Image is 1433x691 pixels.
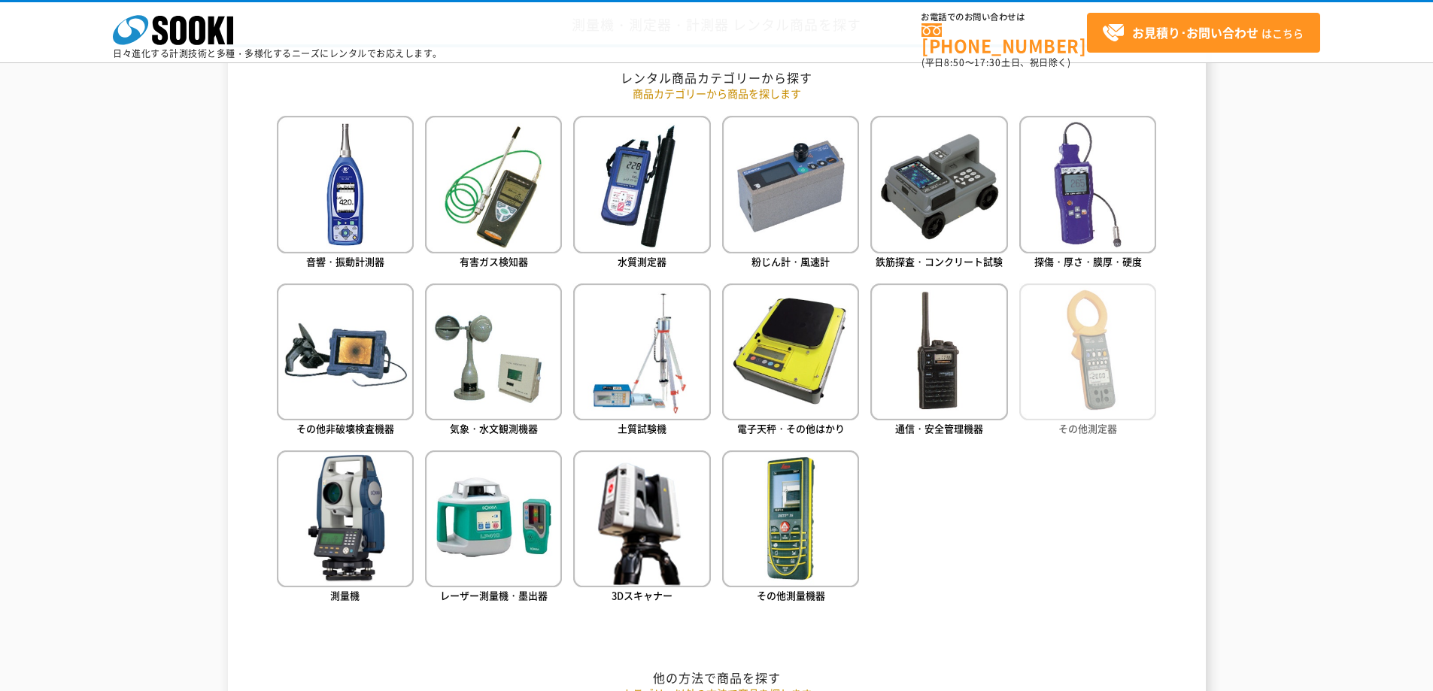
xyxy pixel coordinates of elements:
span: 通信・安全管理機器 [895,421,983,435]
img: 粉じん計・風速計 [722,116,859,253]
img: 気象・水文観測機器 [425,283,562,420]
a: 鉄筋探査・コンクリート試験 [870,116,1007,271]
strong: お見積り･お問い合わせ [1132,23,1258,41]
span: 粉じん計・風速計 [751,254,830,268]
img: 通信・安全管理機器 [870,283,1007,420]
span: はこちら [1102,22,1304,44]
span: 3Dスキャナー [612,588,672,602]
span: 測量機 [330,588,360,602]
a: 気象・水文観測機器 [425,283,562,439]
span: 音響・振動計測器 [306,254,384,268]
a: 探傷・厚さ・膜厚・硬度 [1019,116,1156,271]
span: お電話でのお問い合わせは [921,13,1087,22]
a: 3Dスキャナー [573,450,710,606]
span: 電子天秤・その他はかり [737,421,845,435]
a: 電子天秤・その他はかり [722,283,859,439]
span: 探傷・厚さ・膜厚・硬度 [1034,254,1142,268]
span: その他測定器 [1058,421,1117,435]
a: [PHONE_NUMBER] [921,23,1087,54]
a: 有害ガス検知器 [425,116,562,271]
a: 通信・安全管理機器 [870,283,1007,439]
img: その他測量機器 [722,450,859,587]
span: その他非破壊検査機器 [296,421,394,435]
img: 3Dスキャナー [573,450,710,587]
span: 鉄筋探査・コンクリート試験 [876,254,1003,268]
span: その他測量機器 [757,588,825,602]
p: 商品カテゴリーから商品を探します [277,86,1157,102]
img: 音響・振動計測器 [277,116,414,253]
h2: レンタル商品カテゴリーから探す [277,70,1157,86]
a: その他測量機器 [722,450,859,606]
a: レーザー測量機・墨出器 [425,450,562,606]
span: 有害ガス検知器 [460,254,528,268]
span: 8:50 [944,56,965,69]
a: その他非破壊検査機器 [277,283,414,439]
a: 測量機 [277,450,414,606]
a: 水質測定器 [573,116,710,271]
a: 粉じん計・風速計 [722,116,859,271]
img: 電子天秤・その他はかり [722,283,859,420]
img: レーザー測量機・墨出器 [425,450,562,587]
a: 音響・振動計測器 [277,116,414,271]
img: 探傷・厚さ・膜厚・硬度 [1019,116,1156,253]
img: 有害ガス検知器 [425,116,562,253]
span: レーザー測量機・墨出器 [440,588,548,602]
img: その他測定器 [1019,283,1156,420]
a: お見積り･お問い合わせはこちら [1087,13,1320,53]
a: その他測定器 [1019,283,1156,439]
span: 気象・水文観測機器 [450,421,538,435]
img: 鉄筋探査・コンクリート試験 [870,116,1007,253]
p: 日々進化する計測技術と多種・多様化するニーズにレンタルでお応えします。 [113,49,442,58]
span: (平日 ～ 土日、祝日除く) [921,56,1070,69]
span: 水質測定器 [618,254,666,268]
img: 水質測定器 [573,116,710,253]
img: 土質試験機 [573,283,710,420]
span: 17:30 [974,56,1001,69]
img: その他非破壊検査機器 [277,283,414,420]
img: 測量機 [277,450,414,587]
span: 土質試験機 [618,421,666,435]
a: 土質試験機 [573,283,710,439]
h2: 他の方法で商品を探す [277,670,1157,686]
